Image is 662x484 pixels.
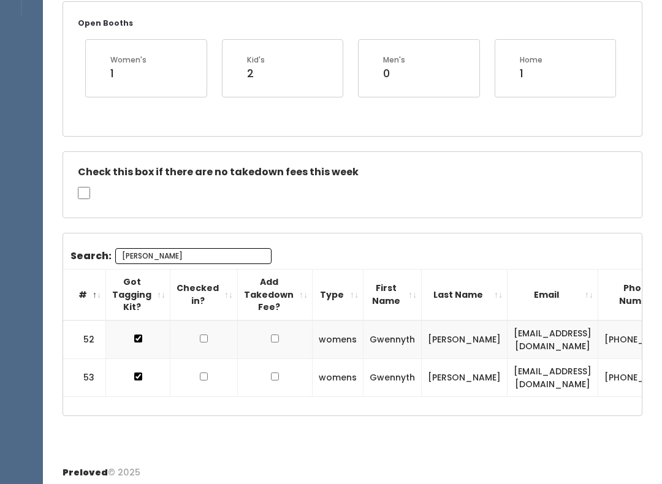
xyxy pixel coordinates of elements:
td: [PERSON_NAME] [422,359,508,397]
div: Women's [110,55,146,66]
small: Open Booths [78,18,133,28]
th: First Name: activate to sort column ascending [363,270,422,320]
div: 2 [247,66,265,81]
div: Kid's [247,55,265,66]
label: Search: [70,248,272,264]
div: 0 [383,66,405,81]
td: [EMAIL_ADDRESS][DOMAIN_NAME] [508,320,598,359]
div: Home [520,55,542,66]
td: Gwennyth [363,320,422,359]
h5: Check this box if there are no takedown fees this week [78,167,627,178]
th: Type: activate to sort column ascending [313,270,363,320]
td: [PERSON_NAME] [422,320,508,359]
td: 52 [63,320,106,359]
th: Checked in?: activate to sort column ascending [170,270,238,320]
td: womens [313,320,363,359]
div: © 2025 [63,456,140,479]
th: Got Tagging Kit?: activate to sort column ascending [106,270,170,320]
td: [EMAIL_ADDRESS][DOMAIN_NAME] [508,359,598,397]
div: Men's [383,55,405,66]
th: Email: activate to sort column ascending [508,270,598,320]
span: Preloved [63,466,108,478]
td: 53 [63,359,106,397]
th: Last Name: activate to sort column ascending [422,270,508,320]
td: womens [313,359,363,397]
input: Search: [115,248,272,264]
td: Gwennyth [363,359,422,397]
th: #: activate to sort column descending [63,270,106,320]
th: Add Takedown Fee?: activate to sort column ascending [238,270,313,320]
div: 1 [110,66,146,81]
div: 1 [520,66,542,81]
